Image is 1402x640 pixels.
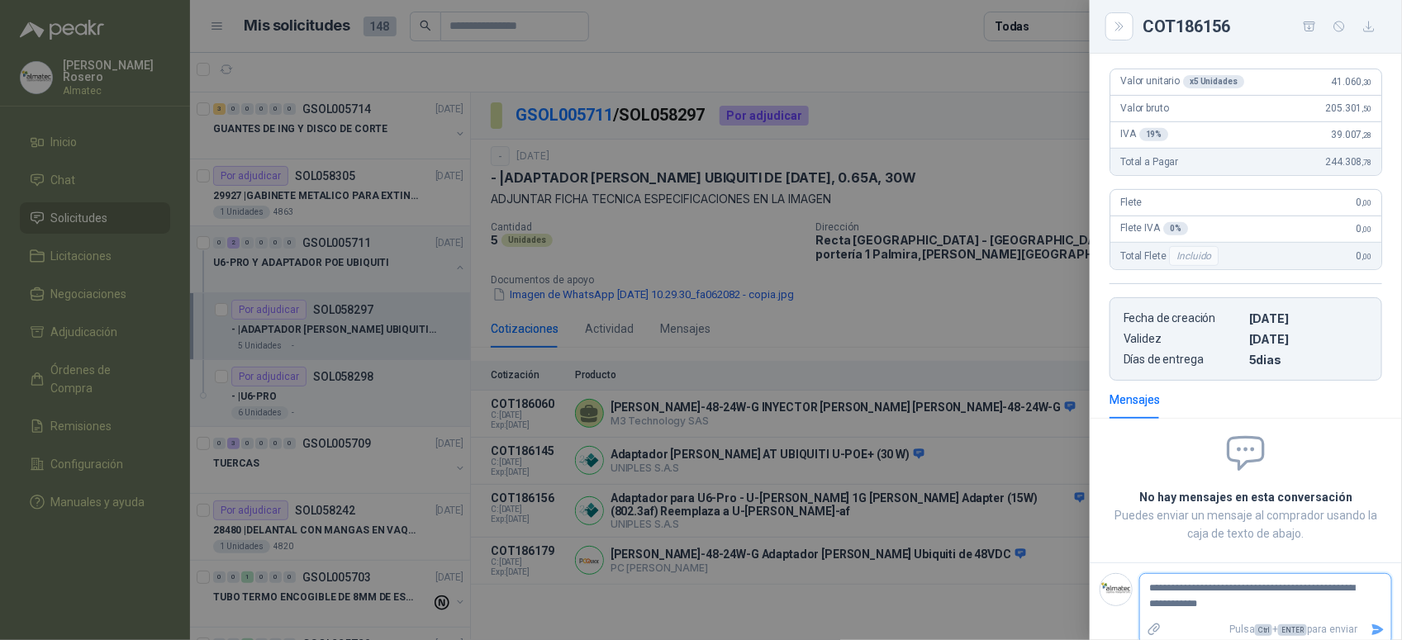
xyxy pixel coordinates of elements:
span: ,00 [1362,225,1371,234]
span: IVA [1120,128,1168,141]
span: ,30 [1362,78,1371,87]
p: Validez [1124,332,1243,346]
span: ,00 [1362,252,1371,261]
span: ,00 [1362,198,1371,207]
span: Flete IVA [1120,222,1188,235]
span: ENTER [1278,624,1307,636]
span: Valor bruto [1120,102,1168,114]
span: 0 [1357,223,1371,235]
p: Puedes enviar un mensaje al comprador usando la caja de texto de abajo. [1110,506,1382,543]
span: 0 [1357,250,1371,262]
h2: No hay mensajes en esta conversación [1110,488,1382,506]
span: ,50 [1362,104,1371,113]
span: Ctrl [1255,624,1272,636]
span: Total a Pagar [1120,156,1178,168]
div: Mensajes [1110,391,1160,409]
span: 205.301 [1325,102,1371,114]
div: 0 % [1163,222,1188,235]
span: 244.308 [1325,156,1371,168]
img: Company Logo [1100,574,1132,605]
span: 39.007 [1331,129,1371,140]
span: Flete [1120,197,1142,208]
span: Total Flete [1120,246,1222,266]
div: Incluido [1169,246,1219,266]
div: 19 % [1139,128,1169,141]
p: [DATE] [1249,332,1368,346]
div: x 5 Unidades [1183,75,1244,88]
p: [DATE] [1249,311,1368,325]
p: 5 dias [1249,353,1368,367]
span: 41.060 [1331,76,1371,88]
span: Valor unitario [1120,75,1244,88]
p: Días de entrega [1124,353,1243,367]
button: Close [1110,17,1129,36]
div: COT186156 [1143,13,1382,40]
p: Fecha de creación [1124,311,1243,325]
span: ,78 [1362,158,1371,167]
span: 0 [1357,197,1371,208]
span: ,28 [1362,130,1371,140]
